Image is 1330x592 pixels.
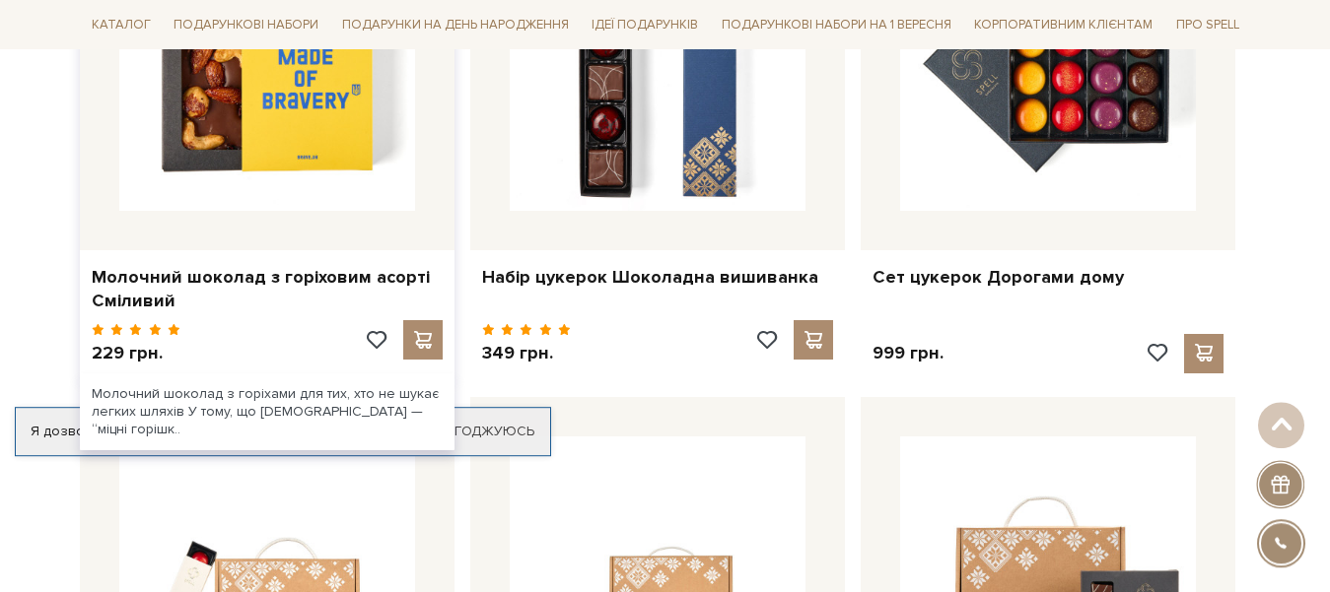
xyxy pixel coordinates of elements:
[873,266,1224,289] a: Сет цукерок Дорогами дому
[80,373,455,451] div: Молочний шоколад з горіхами для тих, хто не шукає легких шляхів У тому, що [DEMOGRAPHIC_DATA] — “...
[16,423,550,440] div: Я дозволяю [DOMAIN_NAME] використовувати
[482,266,833,289] a: Набір цукерок Шоколадна вишиванка
[334,10,577,40] a: Подарунки на День народження
[92,342,181,364] p: 229 грн.
[482,342,572,364] p: 349 грн.
[966,8,1160,41] a: Корпоративним клієнтам
[84,10,159,40] a: Каталог
[714,8,959,41] a: Подарункові набори на 1 Вересня
[1168,10,1247,40] a: Про Spell
[584,10,706,40] a: Ідеї подарунків
[873,342,944,364] p: 999 грн.
[166,10,326,40] a: Подарункові набори
[434,423,534,440] a: Погоджуюсь
[92,266,443,312] a: Молочний шоколад з горіховим асорті Сміливий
